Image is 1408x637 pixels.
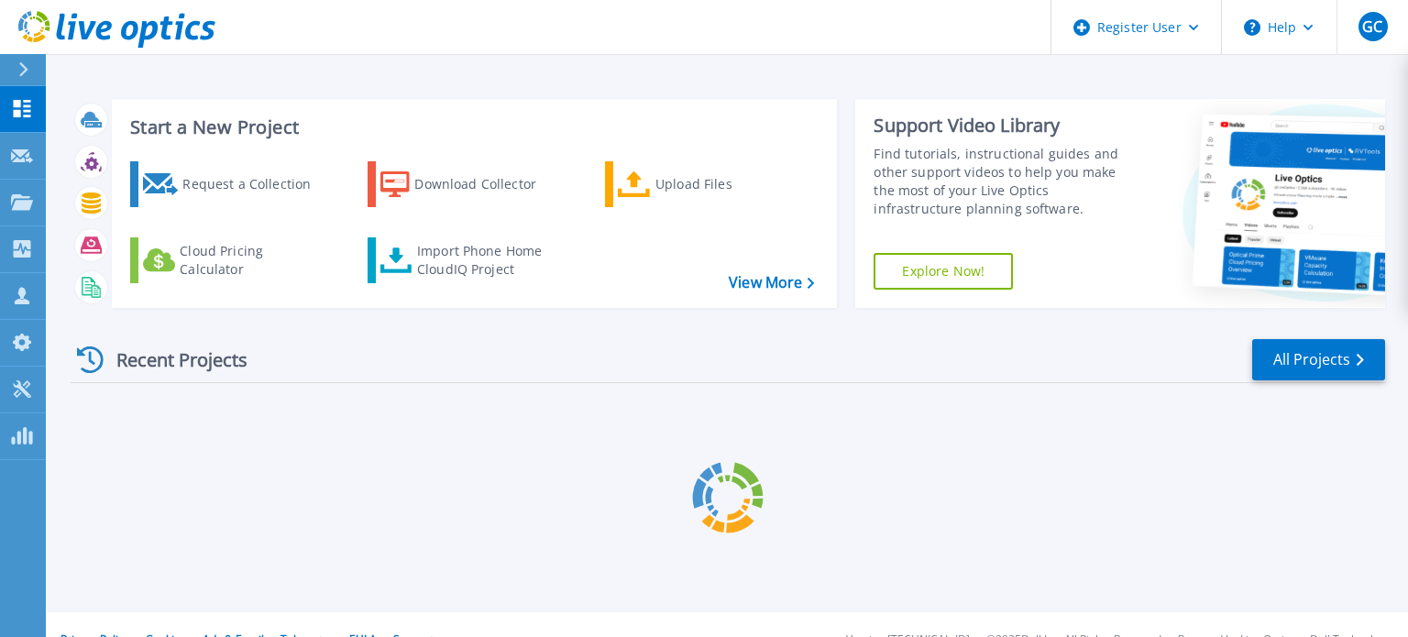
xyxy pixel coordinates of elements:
[180,242,326,279] div: Cloud Pricing Calculator
[605,161,809,207] a: Upload Files
[368,161,572,207] a: Download Collector
[417,242,560,279] div: Import Phone Home CloudIQ Project
[182,166,329,203] div: Request a Collection
[130,237,335,283] a: Cloud Pricing Calculator
[874,145,1139,218] div: Find tutorials, instructional guides and other support videos to help you make the most of your L...
[71,337,272,382] div: Recent Projects
[1362,19,1382,34] span: GC
[874,253,1013,290] a: Explore Now!
[655,166,802,203] div: Upload Files
[874,114,1139,137] div: Support Video Library
[130,161,335,207] a: Request a Collection
[130,117,814,137] h3: Start a New Project
[729,274,814,291] a: View More
[1252,339,1385,380] a: All Projects
[414,166,561,203] div: Download Collector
